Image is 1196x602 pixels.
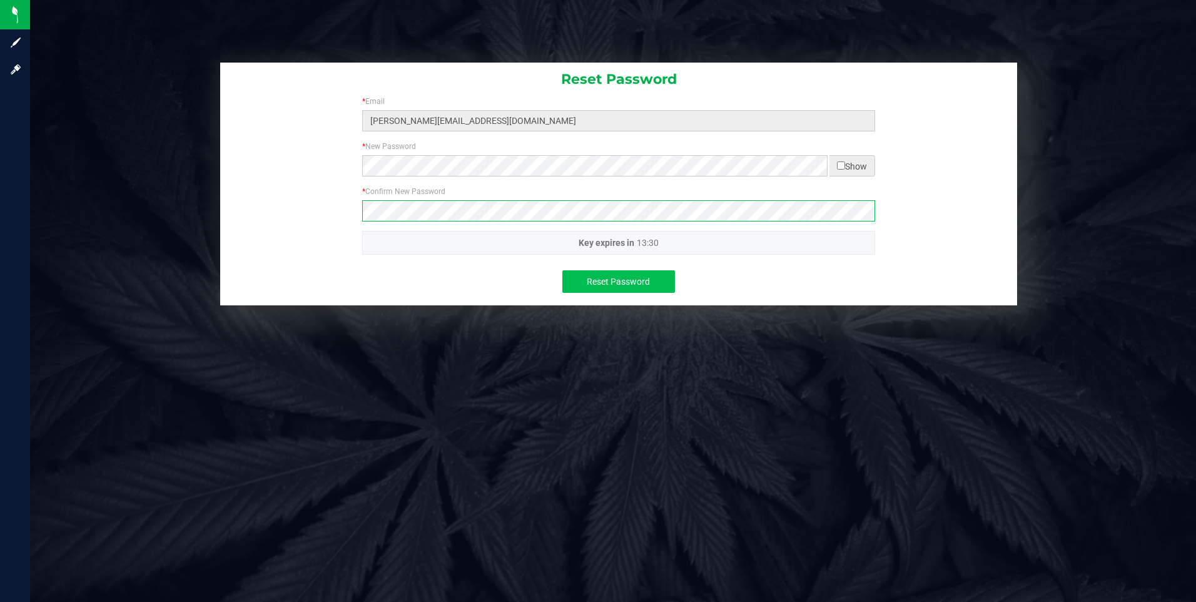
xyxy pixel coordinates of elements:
div: Reset Password [220,63,1018,96]
inline-svg: Sign up [9,36,22,49]
label: Confirm New Password [362,186,445,197]
span: Reset Password [587,277,650,287]
p: Key expires in [362,231,875,255]
span: 13:30 [637,238,659,248]
span: Show [829,155,875,176]
inline-svg: Log in [9,63,22,76]
label: Email [362,96,385,107]
label: New Password [362,141,416,152]
button: Reset Password [562,270,675,293]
